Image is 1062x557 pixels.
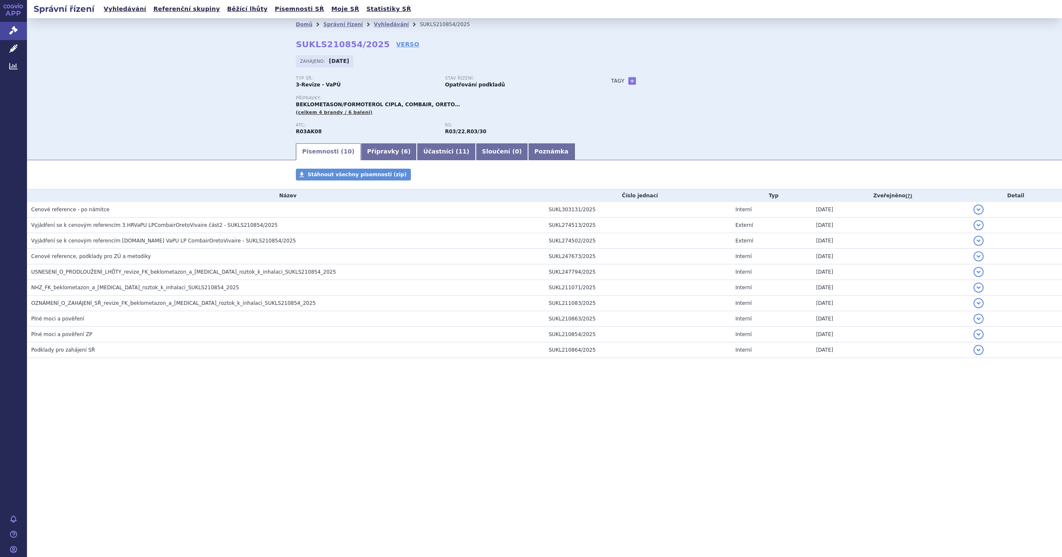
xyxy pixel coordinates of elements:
[308,172,407,178] span: Stáhnout všechny písemnosti (zip)
[544,249,731,264] td: SUKL247673/2025
[544,342,731,358] td: SUKL210864/2025
[404,148,408,155] span: 6
[396,40,419,48] a: VERSO
[31,331,92,337] span: Plné moci a pověření ZP
[329,3,362,15] a: Moje SŘ
[225,3,270,15] a: Běžící lhůty
[735,222,753,228] span: Externí
[735,300,752,306] span: Interní
[735,269,752,275] span: Interní
[812,296,969,311] td: [DATE]
[731,189,812,202] th: Typ
[973,329,984,339] button: detail
[420,18,481,31] li: SUKLS210854/2025
[544,189,731,202] th: Číslo jednací
[735,253,752,259] span: Interní
[361,143,417,160] a: Přípravky (6)
[31,316,84,322] span: Plné moci a pověření
[735,347,752,353] span: Interní
[812,327,969,342] td: [DATE]
[296,22,312,27] a: Domů
[476,143,528,160] a: Sloučení (0)
[296,110,373,115] span: (celkem 4 brandy / 6 balení)
[611,76,625,86] h3: Tagy
[296,129,322,135] strong: FORMOTEROL A BEKLOMETASON
[812,311,969,327] td: [DATE]
[296,123,437,128] p: ATC:
[544,202,731,218] td: SUKL303131/2025
[300,58,327,65] span: Zahájeno:
[272,3,327,15] a: Písemnosti SŘ
[31,347,95,353] span: Podklady pro zahájení SŘ
[812,342,969,358] td: [DATE]
[973,345,984,355] button: detail
[445,123,586,128] p: RS:
[735,207,752,213] span: Interní
[544,218,731,233] td: SUKL274513/2025
[296,76,437,81] p: Typ SŘ:
[735,285,752,291] span: Interní
[27,189,544,202] th: Název
[973,251,984,261] button: detail
[296,82,341,88] strong: 3-Revize - VaPÚ
[31,300,316,306] span: OZNÁMENÍ_O_ZAHÁJENÍ_SŘ_revize_FK_beklometazon_a_formoterol_roztok_k_inhalaci_SUKLS210854_2025
[812,264,969,280] td: [DATE]
[445,129,465,135] strong: fixní kombinace léčivých látek beklometazon a formoterol
[812,218,969,233] td: [DATE]
[528,143,575,160] a: Poznámka
[296,143,361,160] a: Písemnosti (10)
[445,76,586,81] p: Stav řízení:
[343,148,351,155] span: 10
[905,193,912,199] abbr: (?)
[544,311,731,327] td: SUKL210863/2025
[973,205,984,215] button: detail
[735,238,753,244] span: Externí
[544,280,731,296] td: SUKL211071/2025
[31,285,239,291] span: NHZ_FK_beklometazon_a_formoterol_roztok_k_inhalaci_SUKLS210854_2025
[445,82,505,88] strong: Opatřování podkladů
[31,207,110,213] span: Cenové reference - po námitce
[31,238,296,244] span: Vyjádření se k cenovým referencím 3.HR VaPU LP CombairOretoVivaire - SUKLS210854/2025
[296,39,390,49] strong: SUKLS210854/2025
[812,202,969,218] td: [DATE]
[31,222,278,228] span: Vyjádření se k cenovým referencím 3.HRVaPU LPCombairOretoVivaire část2 - SUKLS210854/2025
[296,96,594,101] p: Přípravky:
[296,102,460,108] span: BEKLOMETASON/FORMOTEROL CIPLA, COMBAIR, ORETO…
[628,77,636,85] a: +
[812,280,969,296] td: [DATE]
[467,129,486,135] strong: tiotropium bromid a glycopyrronium bromid
[544,264,731,280] td: SUKL247794/2025
[445,123,594,135] div: ,
[973,220,984,230] button: detail
[812,249,969,264] td: [DATE]
[973,267,984,277] button: detail
[973,283,984,293] button: detail
[27,3,101,15] h2: Správní řízení
[417,143,475,160] a: Účastníci (11)
[735,331,752,337] span: Interní
[31,269,336,275] span: USNESENÍ_O_PRODLOUŽENÍ_LHŮTY_revize_FK_beklometazon_a_formoterol_roztok_k_inhalaci_SUKLS210854_2025
[151,3,223,15] a: Referenční skupiny
[31,253,151,259] span: Cenové reference, podklady pro ZÚ a metodiky
[329,58,349,64] strong: [DATE]
[812,189,969,202] th: Zveřejněno
[515,148,519,155] span: 0
[374,22,409,27] a: Vyhledávání
[544,233,731,249] td: SUKL274502/2025
[459,148,467,155] span: 11
[973,298,984,308] button: detail
[296,169,411,180] a: Stáhnout všechny písemnosti (zip)
[969,189,1062,202] th: Detail
[101,3,149,15] a: Vyhledávání
[973,236,984,246] button: detail
[364,3,413,15] a: Statistiky SŘ
[812,233,969,249] td: [DATE]
[544,327,731,342] td: SUKL210854/2025
[973,314,984,324] button: detail
[323,22,363,27] a: Správní řízení
[544,296,731,311] td: SUKL211083/2025
[735,316,752,322] span: Interní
